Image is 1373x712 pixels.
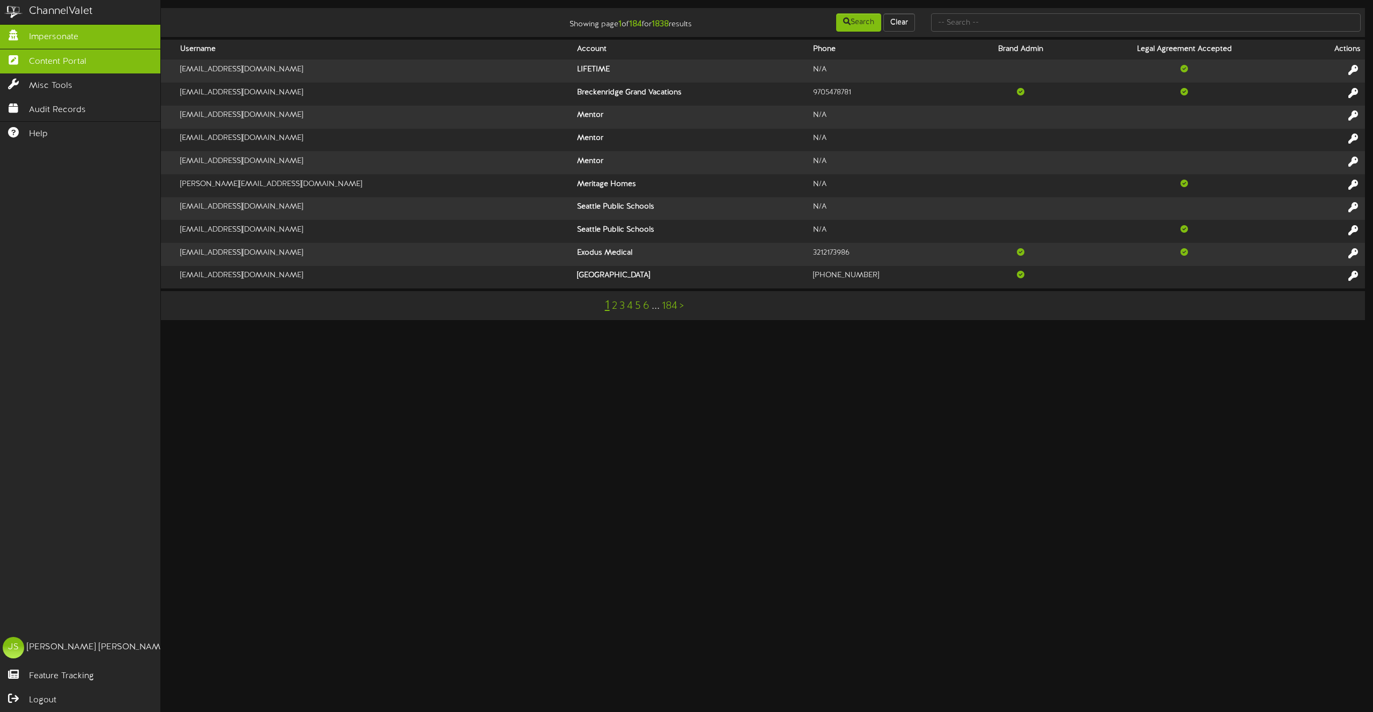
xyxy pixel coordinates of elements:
th: Mentor [573,106,809,129]
th: Legal Agreement Accepted [1076,40,1293,60]
a: 3 [619,300,625,312]
td: N/A [809,220,964,243]
button: Search [836,13,881,32]
span: Misc Tools [29,80,72,92]
span: Impersonate [29,31,78,43]
th: Account [573,40,809,60]
a: 2 [612,300,617,312]
td: [EMAIL_ADDRESS][DOMAIN_NAME] [176,151,573,174]
a: ... [652,300,660,312]
td: N/A [809,106,964,129]
td: [EMAIL_ADDRESS][DOMAIN_NAME] [176,60,573,83]
th: Mentor [573,129,809,152]
td: N/A [809,151,964,174]
span: Logout [29,694,56,707]
span: Audit Records [29,104,86,116]
th: Seattle Public Schools [573,197,809,220]
th: Seattle Public Schools [573,220,809,243]
th: Meritage Homes [573,174,809,197]
strong: 184 [629,19,642,29]
td: N/A [809,60,964,83]
th: Breckenridge Grand Vacations [573,83,809,106]
td: [EMAIL_ADDRESS][DOMAIN_NAME] [176,129,573,152]
th: Phone [809,40,964,60]
div: ChannelValet [29,4,93,19]
div: JS [3,637,24,658]
td: [EMAIL_ADDRESS][DOMAIN_NAME] [176,197,573,220]
th: Username [176,40,573,60]
th: Brand Admin [964,40,1076,60]
td: 3212173986 [809,243,964,266]
span: Help [29,128,48,140]
strong: 1 [618,19,622,29]
button: Clear [883,13,915,32]
th: [GEOGRAPHIC_DATA] [573,266,809,288]
th: Mentor [573,151,809,174]
strong: 1838 [652,19,669,29]
a: 6 [643,300,649,312]
td: [EMAIL_ADDRESS][DOMAIN_NAME] [176,220,573,243]
td: [PHONE_NUMBER] [809,266,964,288]
th: LIFETIME [573,60,809,83]
span: Feature Tracking [29,670,94,683]
td: [EMAIL_ADDRESS][DOMAIN_NAME] [176,83,573,106]
span: Content Portal [29,56,86,68]
td: [EMAIL_ADDRESS][DOMAIN_NAME] [176,106,573,129]
th: Exodus Medical [573,243,809,266]
td: N/A [809,174,964,197]
input: -- Search -- [931,13,1361,32]
td: [EMAIL_ADDRESS][DOMAIN_NAME] [176,266,573,288]
a: 1 [605,299,610,313]
td: [EMAIL_ADDRESS][DOMAIN_NAME] [176,243,573,266]
div: Showing page of for results [477,12,700,31]
td: N/A [809,197,964,220]
td: 9705478781 [809,83,964,106]
a: 4 [627,300,633,312]
a: 5 [635,300,641,312]
td: N/A [809,129,964,152]
a: > [680,300,684,312]
td: [PERSON_NAME][EMAIL_ADDRESS][DOMAIN_NAME] [176,174,573,197]
th: Actions [1292,40,1365,60]
a: 184 [662,300,677,312]
div: [PERSON_NAME] [PERSON_NAME] [27,641,168,654]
